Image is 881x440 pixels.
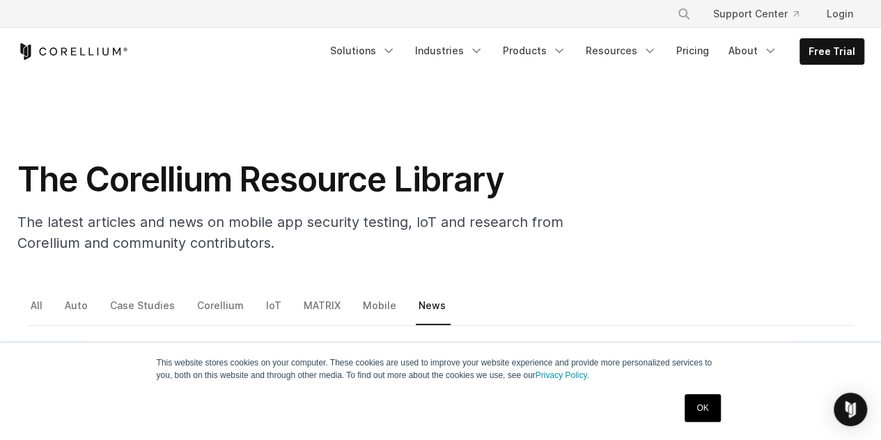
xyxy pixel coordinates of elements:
a: All [28,296,47,325]
a: Resources [577,38,665,63]
a: Login [816,1,864,26]
a: Products [494,38,575,63]
a: Privacy Policy. [536,370,589,380]
div: Open Intercom Messenger [834,393,867,426]
h1: The Corellium Resource Library [17,159,575,201]
a: News [416,296,451,325]
a: Corellium Home [17,43,128,60]
a: IoT [263,296,286,325]
a: Corellium [194,296,249,325]
div: Navigation Menu [660,1,864,26]
a: Mobile [360,296,401,325]
p: This website stores cookies on your computer. These cookies are used to improve your website expe... [157,356,725,382]
a: Case Studies [107,296,180,325]
a: MATRIX [301,296,345,325]
button: Search [671,1,696,26]
a: OK [685,394,720,422]
a: Free Trial [800,39,864,64]
a: Auto [62,296,93,325]
span: The latest articles and news on mobile app security testing, IoT and research from Corellium and ... [17,214,563,251]
a: Pricing [668,38,717,63]
div: Navigation Menu [322,38,864,65]
a: Solutions [322,38,404,63]
a: Support Center [702,1,810,26]
a: Industries [407,38,492,63]
a: About [720,38,786,63]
